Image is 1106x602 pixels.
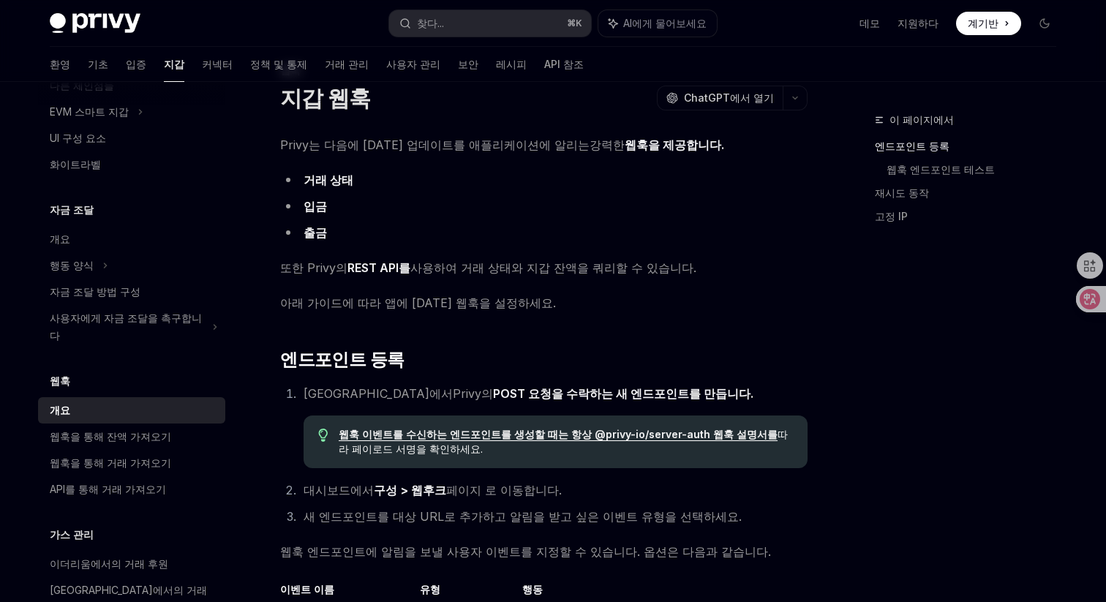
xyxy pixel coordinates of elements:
[50,132,106,144] font: UI 구성 요소
[38,125,225,151] a: UI 구성 요소
[347,260,410,276] a: REST API를
[875,187,929,199] font: 재시도 동작
[875,135,1068,158] a: 엔드포인트 등록
[38,551,225,577] a: 이더리움에서의 거래 후원
[458,58,478,70] font: 보안
[50,233,70,245] font: 개요
[50,47,70,82] a: 환영
[50,404,70,416] font: 개요
[968,17,998,29] font: 계기반
[38,476,225,503] a: API를 통해 거래 가져오기
[38,424,225,450] a: 웹훅을 통해 잔액 가져오기
[859,17,880,29] font: 데모
[280,544,771,559] font: 웹훅 엔드포인트에 알림을 보낼 사용자 이벤트를 지정할 수 있습니다. 옵션은 다음과 같습니다.
[567,18,576,29] font: ⌘
[544,47,584,82] a: API 참조
[38,226,225,252] a: 개요
[38,151,225,178] a: 화이트라벨
[623,17,707,29] font: AI에게 물어보세요
[280,583,334,595] font: 이벤트 이름
[50,105,129,118] font: EVM 스마트 지갑
[889,113,954,126] font: 이 페이지에서
[318,429,328,442] svg: 팁
[481,443,483,455] font: .
[887,158,1068,181] a: 웹훅 엔드포인트 테스트
[325,58,369,70] font: 거래 관리
[417,17,444,29] font: 찾다...
[50,285,140,298] font: 자금 조달 방법 구성
[386,47,440,82] a: 사용자 관리
[304,483,374,497] font: 대시보드에서
[126,58,146,70] font: 입증
[50,430,171,443] font: 웹훅을 통해 잔액 가져오기
[859,16,880,31] a: 데모
[202,47,233,82] a: 커넥터
[522,583,543,595] font: 행동
[50,158,101,170] font: 화이트라벨
[304,386,453,401] font: [GEOGRAPHIC_DATA]에서
[347,260,410,275] font: REST API를
[898,17,938,29] font: 지원하다
[88,47,108,82] a: 기초
[496,47,527,82] a: 레시피
[50,13,140,34] img: 어두운 로고
[339,428,778,441] a: 웹훅 이벤트를 수신하는 엔드포인트를 생성할 때는 항상 @privy-io/server-auth 웹훅 설명서를
[50,375,70,387] font: 웹훅
[304,173,353,188] a: 거래 상태
[1033,12,1056,35] button: 다크 모드 전환
[410,260,696,275] font: 사용하여 거래 상태와 지갑 잔액을 쿼리할 수 있습니다.
[38,450,225,476] a: 웹훅을 통해 거래 가져오기
[280,138,590,152] font: Privy는 다음에 [DATE] 업데이트를 애플리케이션에 알리는
[50,58,70,70] font: 환영
[875,181,1068,205] a: 재시도 동작
[325,47,369,82] a: 거래 관리
[898,16,938,31] a: 지원하다
[50,203,94,216] font: 자금 조달
[493,386,753,401] font: POST 요청을 수락하는 새 엔드포인트를 만듭니다.
[38,279,225,305] a: 자금 조달 방법 구성
[875,205,1068,228] a: 고정 IP
[50,312,202,342] font: 사용자에게 자금 조달을 촉구합니다
[339,428,778,440] font: 웹훅 이벤트를 수신하는 엔드포인트를 생성할 때는 항상 @privy-io/server-auth 웹훅 설명서를
[304,225,327,241] a: 출금
[164,58,184,70] font: 지갑
[684,91,774,104] font: ChatGPT에서 열기
[458,47,478,82] a: 보안
[956,12,1021,35] a: 계기반
[386,58,440,70] font: 사용자 관리
[304,199,327,214] a: 입금
[50,528,94,541] font: 가스 관리
[38,397,225,424] a: 개요
[88,58,108,70] font: 기초
[544,58,584,70] font: API 참조
[202,58,233,70] font: 커넥터
[887,163,995,176] font: 웹훅 엔드포인트 테스트
[250,47,307,82] a: 정책 및 통제
[50,456,171,469] font: 웹훅을 통해 거래 가져오기
[304,173,353,187] font: 거래 상태
[875,210,908,222] font: 고정 IP
[576,18,582,29] font: K
[280,349,404,370] font: 엔드포인트 등록
[280,85,370,111] font: 지갑 웹훅
[304,509,742,524] font: 새 엔드포인트를 대상 URL로 추가하고 알림을 받고 싶은 이벤트 유형을 선택하세요.
[389,10,591,37] button: 찾다...⌘K
[50,483,166,495] font: API를 통해 거래 가져오기
[304,225,327,240] font: 출금
[250,58,307,70] font: 정책 및 통제
[598,10,717,37] button: AI에게 물어보세요
[126,47,146,82] a: 입증
[875,140,949,152] font: 엔드포인트 등록
[453,386,493,401] font: Privy의
[590,138,625,152] font: 강력한
[50,557,168,570] font: 이더리움에서의 거래 후원
[657,86,783,110] button: ChatGPT에서 열기
[164,47,184,82] a: 지갑
[496,58,527,70] font: 레시피
[420,583,440,595] font: 유형
[374,483,446,497] font: 구성 > 웹후크
[280,296,556,310] font: 아래 가이드에 따라 앱에 [DATE] 웹훅을 설정하세요.
[625,138,724,152] font: 웹훅을 제공합니다.
[280,260,347,275] font: 또한 Privy의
